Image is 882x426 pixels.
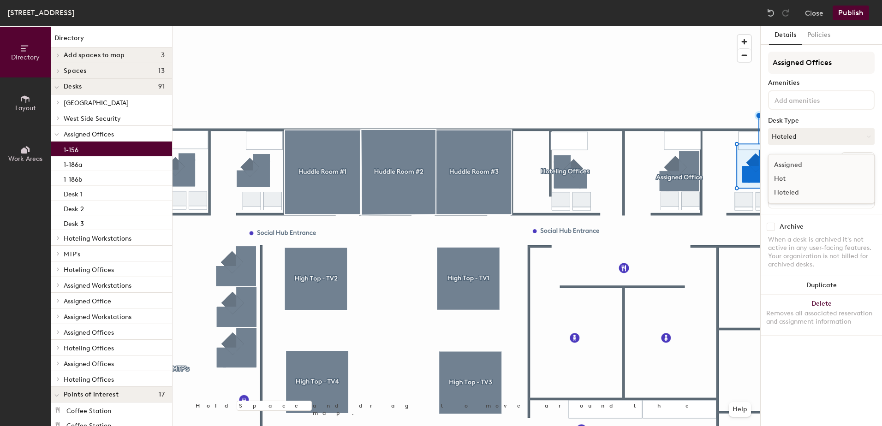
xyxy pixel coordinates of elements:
[8,155,42,163] span: Work Areas
[64,83,82,90] span: Desks
[64,313,131,321] span: Assigned Workstations
[7,7,75,18] div: [STREET_ADDRESS]
[769,26,802,45] button: Details
[64,266,114,274] span: Hoteling Offices
[161,52,165,59] span: 3
[768,117,875,124] div: Desk Type
[64,202,84,213] p: Desk 2
[64,297,111,305] span: Assigned Office
[64,67,87,75] span: Spaces
[64,391,119,398] span: Points of interest
[768,128,875,145] button: Hoteled
[833,6,869,20] button: Publish
[158,83,165,90] span: 91
[159,391,165,398] span: 17
[64,376,114,384] span: Hoteling Offices
[729,402,751,417] button: Help
[64,173,82,183] p: 1-186b
[15,104,36,112] span: Layout
[768,236,875,269] div: When a desk is archived it's not active in any user-facing features. Your organization is not bil...
[64,115,121,123] span: West Side Security
[64,360,114,368] span: Assigned Offices
[64,235,131,243] span: Hoteling Workstations
[11,53,40,61] span: Directory
[773,94,856,105] input: Add amenities
[64,282,131,290] span: Assigned Workstations
[769,172,861,186] div: Hot
[766,309,876,326] div: Removes all associated reservation and assignment information
[768,79,875,87] div: Amenities
[64,158,82,169] p: 1-186a
[51,33,172,47] h1: Directory
[158,67,165,75] span: 13
[780,223,804,231] div: Archive
[781,8,790,18] img: Redo
[769,186,861,200] div: Hoteled
[64,250,80,258] span: MTP's
[805,6,823,20] button: Close
[64,143,78,154] p: 1-156
[766,8,775,18] img: Undo
[64,99,129,107] span: [GEOGRAPHIC_DATA]
[64,130,114,138] span: Assigned Offices
[64,52,125,59] span: Add spaces to map
[64,188,83,198] p: Desk 1
[761,276,882,295] button: Duplicate
[66,404,111,415] p: Coffee Station
[841,152,875,168] button: Ungroup
[761,295,882,335] button: DeleteRemoves all associated reservation and assignment information
[64,329,114,337] span: Assigned Offices
[64,344,114,352] span: Hoteling Offices
[802,26,836,45] button: Policies
[64,217,84,228] p: Desk 3
[769,158,861,172] div: Assigned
